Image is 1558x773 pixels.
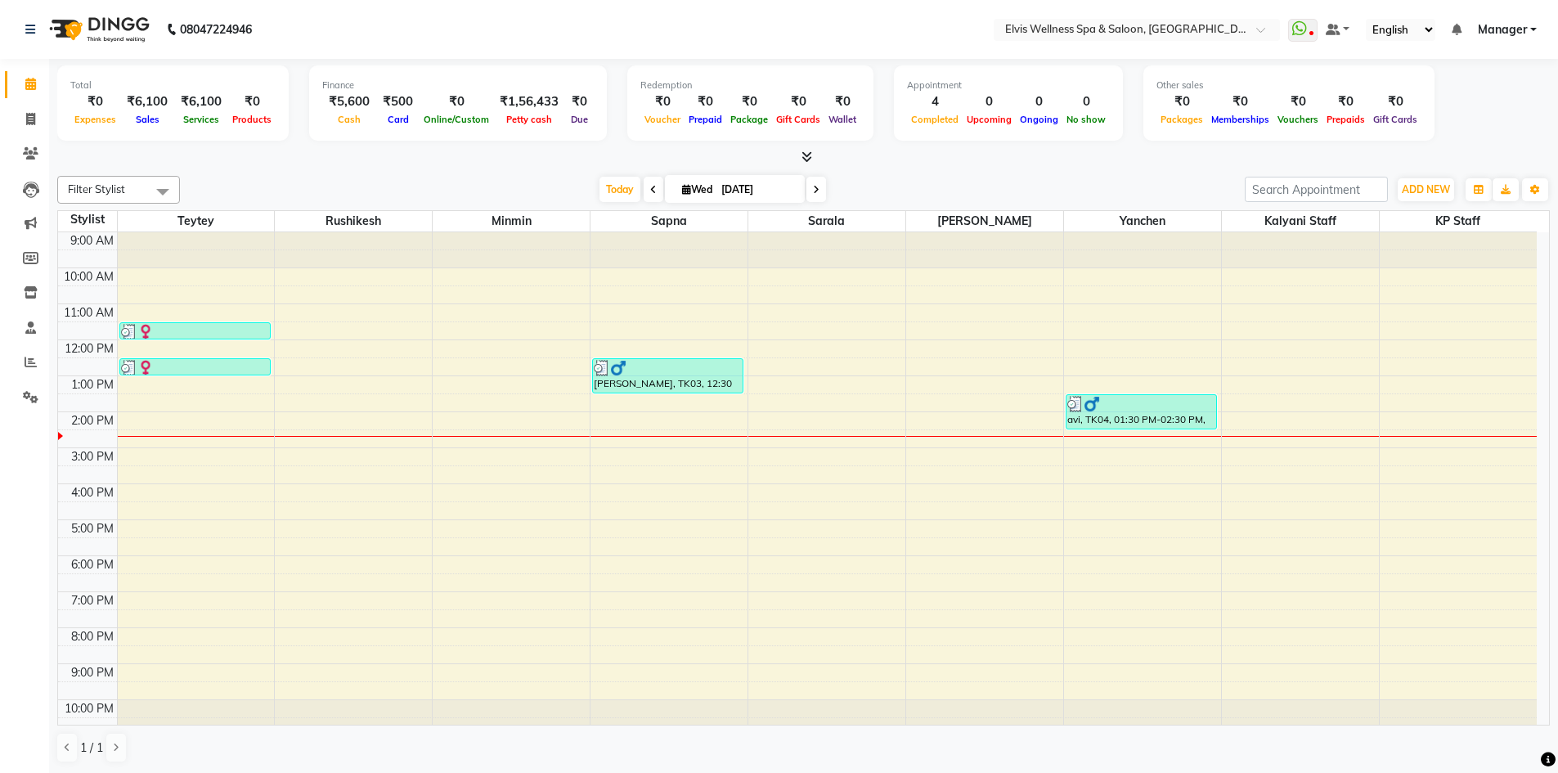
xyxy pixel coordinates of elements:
span: Ongoing [1016,114,1062,125]
span: Gift Cards [772,114,824,125]
div: ₹5,600 [322,92,376,111]
div: 0 [1062,92,1110,111]
span: Cash [334,114,365,125]
div: 4:00 PM [68,484,117,501]
span: Manager [1478,21,1527,38]
input: Search Appointment [1245,177,1388,202]
span: Expenses [70,114,120,125]
div: ₹0 [420,92,493,111]
div: ₹6,100 [174,92,228,111]
span: KP Staff [1380,211,1538,231]
span: Vouchers [1273,114,1322,125]
span: Package [726,114,772,125]
span: Card [384,114,413,125]
div: 2:00 PM [68,412,117,429]
div: Finance [322,79,594,92]
span: Rushikesh [275,211,432,231]
div: 1:00 PM [68,376,117,393]
span: Upcoming [963,114,1016,125]
span: Memberships [1207,114,1273,125]
span: Due [567,114,592,125]
div: ₹0 [685,92,726,111]
b: 08047224946 [180,7,252,52]
div: avi, TK04, 01:30 PM-02:30 PM, Massage - Swedish Massage (60 Min) [1066,395,1216,429]
span: Yanchen [1064,211,1221,231]
span: [PERSON_NAME] [906,211,1063,231]
div: Stylist [58,211,117,228]
span: Wed [678,183,716,195]
div: [PERSON_NAME], TK03, 12:30 PM-01:30 PM, Massage - Swedish Massage (60 Min) [593,359,743,393]
div: ₹0 [1273,92,1322,111]
span: Gift Cards [1369,114,1421,125]
span: No show [1062,114,1110,125]
div: ₹0 [1369,92,1421,111]
div: ₹0 [1156,92,1207,111]
div: 4 [907,92,963,111]
span: 1 / 1 [80,739,103,757]
span: Completed [907,114,963,125]
span: Products [228,114,276,125]
div: 9:00 PM [68,664,117,681]
div: Redemption [640,79,860,92]
div: ₹0 [565,92,594,111]
span: Prepaid [685,114,726,125]
span: Online/Custom [420,114,493,125]
div: nisha, TK01, 11:30 AM-12:00 PM, Waxing - Face [120,323,270,339]
div: 8:00 PM [68,628,117,645]
div: 11:00 AM [61,304,117,321]
span: Packages [1156,114,1207,125]
div: ₹0 [70,92,120,111]
div: ₹0 [726,92,772,111]
div: ₹0 [824,92,860,111]
div: 7:00 PM [68,592,117,609]
div: 6:00 PM [68,556,117,573]
div: ₹0 [1322,92,1369,111]
div: ₹0 [772,92,824,111]
div: Total [70,79,276,92]
img: logo [42,7,154,52]
span: Sarala [748,211,905,231]
span: ADD NEW [1402,183,1450,195]
div: ₹0 [640,92,685,111]
span: Kalyani Staff [1222,211,1379,231]
span: Sapna [590,211,748,231]
span: Filter Stylist [68,182,125,195]
div: 0 [1016,92,1062,111]
span: Today [599,177,640,202]
div: 10:00 AM [61,268,117,285]
span: Wallet [824,114,860,125]
div: Other sales [1156,79,1421,92]
span: Sales [132,114,164,125]
span: Minmin [433,211,590,231]
div: 9:00 AM [67,232,117,249]
span: Services [179,114,223,125]
span: Teytey [118,211,275,231]
div: 3:00 PM [68,448,117,465]
div: 5:00 PM [68,520,117,537]
div: ₹500 [376,92,420,111]
span: Prepaids [1322,114,1369,125]
span: Petty cash [502,114,556,125]
div: [PERSON_NAME], TK02, 12:30 PM-01:00 PM, L’Oréal / Kérastase Wash - Hairwash & Blow Dry [120,359,270,375]
div: ₹0 [228,92,276,111]
div: ₹1,56,433 [493,92,565,111]
div: 10:00 PM [61,700,117,717]
div: Appointment [907,79,1110,92]
span: Voucher [640,114,685,125]
div: ₹0 [1207,92,1273,111]
div: ₹6,100 [120,92,174,111]
input: 2025-09-03 [716,178,798,202]
button: ADD NEW [1398,178,1454,201]
div: 0 [963,92,1016,111]
div: 12:00 PM [61,340,117,357]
